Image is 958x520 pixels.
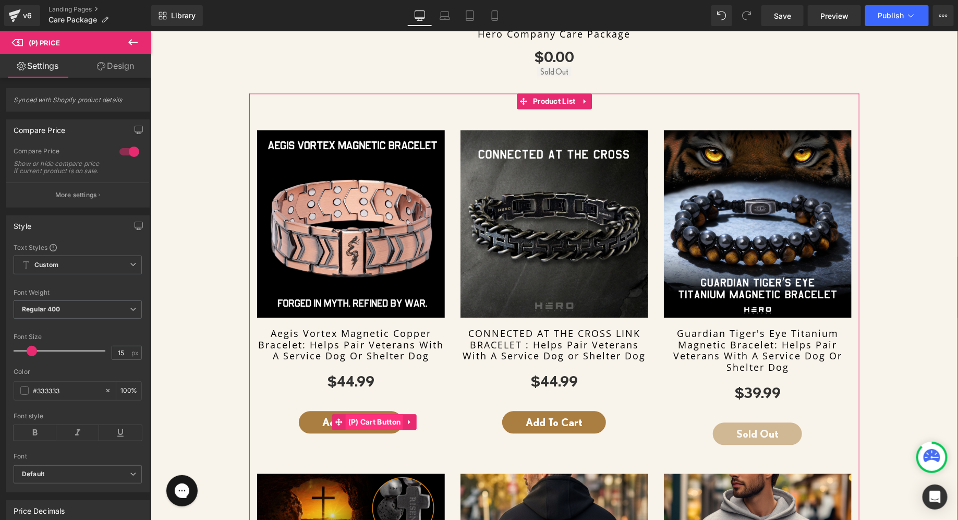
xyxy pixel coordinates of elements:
[14,501,65,515] div: Price Decimals
[310,99,498,287] img: CONNECTED AT THE CROSS LINK BRACELET : Helps Pair Veterans With A Service Dog or Shelter Dog
[351,380,455,403] button: Add To Cart
[252,383,266,399] a: Expand / Collapse
[513,99,701,287] img: Guardian Tiger's Eye Titanium Magnetic Bracelet: Helps Pair Veterans With A Service Dog Or Shelte...
[14,453,142,460] div: Font
[116,382,141,400] div: %
[55,190,97,200] p: More settings
[310,297,498,331] a: CONNECTED AT THE CROSS LINK BRACELET : Helps Pair Veterans With A Service Dog or Shelter Dog
[428,63,441,78] a: Expand / Collapse
[390,36,418,45] span: Sold Out
[14,160,107,175] div: Show or hide compare price if current product is on sale.
[21,9,34,22] div: v6
[878,11,904,20] span: Publish
[380,344,427,357] span: $44.99
[375,385,432,397] span: Add To Cart
[14,120,65,135] div: Compare Price
[562,392,651,414] button: Sold Out
[10,440,52,479] iframe: Gorgias live chat messenger
[172,385,228,397] span: Add To Cart
[736,5,757,26] button: Redo
[4,5,40,26] a: v6
[14,333,142,341] div: Font Size
[820,10,848,21] span: Preview
[933,5,954,26] button: More
[584,356,630,368] span: $39.99
[14,216,31,231] div: Style
[78,54,153,78] a: Design
[14,368,142,376] div: Color
[586,397,628,409] span: Sold Out
[774,10,791,21] span: Save
[106,99,294,287] img: Aegis Vortex Magnetic Copper Bracelet: Helps Pair Veterans With A Service Dog Or Shelter Dog
[14,147,109,158] div: Compare Price
[29,39,60,47] span: (P) Price
[14,243,142,251] div: Text Styles
[482,5,507,26] a: Mobile
[457,5,482,26] a: Tablet
[131,349,140,356] span: px
[195,383,253,399] span: (P) Cart Button
[48,5,151,14] a: Landing Pages
[865,5,929,26] button: Publish
[14,289,142,296] div: Font Weight
[151,5,203,26] a: New Library
[513,297,701,342] a: Guardian Tiger's Eye Titanium Magnetic Bracelet: Helps Pair Veterans With A Service Dog Or Shelte...
[177,344,224,357] span: $44.99
[22,470,44,479] i: Default
[48,16,97,24] span: Care Package
[22,305,60,313] b: Regular 400
[923,485,948,510] div: Open Intercom Messenger
[380,63,428,78] span: Product List
[106,297,294,331] a: Aegis Vortex Magnetic Copper Bracelet: Helps Pair Veterans With A Service Dog Or Shelter Dog
[14,96,142,111] span: Synced with Shopify product details
[33,385,100,396] input: Color
[386,35,421,45] button: Sold Out
[711,5,732,26] button: Undo
[432,5,457,26] a: Laptop
[384,19,423,32] span: $0.00
[171,11,196,20] span: Library
[6,183,149,207] button: More settings
[148,380,252,403] button: Add To Cart
[34,261,58,270] b: Custom
[407,5,432,26] a: Desktop
[14,413,142,420] div: Font style
[808,5,861,26] a: Preview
